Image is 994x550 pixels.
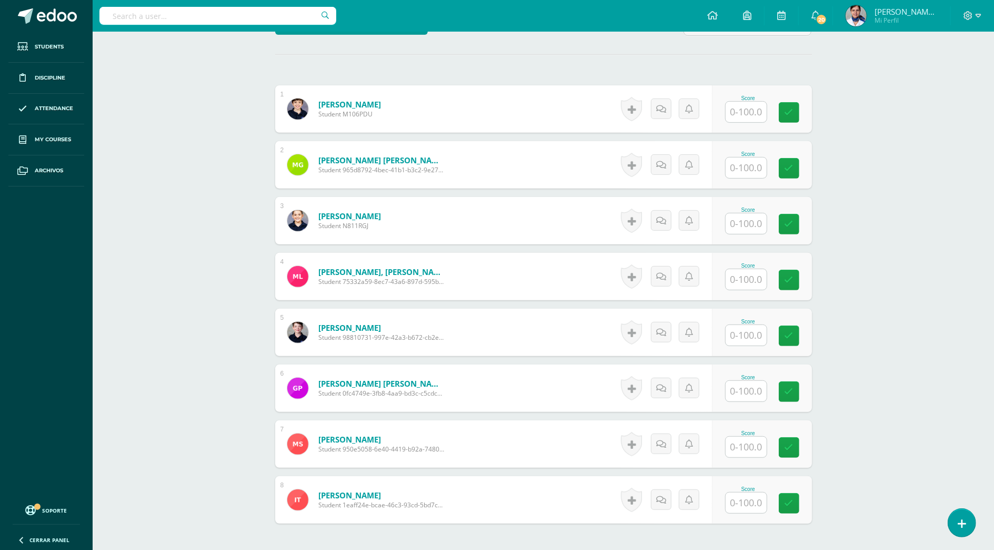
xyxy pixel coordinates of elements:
[726,437,767,457] input: 0-100.0
[726,158,767,178] input: 0-100.0
[287,266,308,287] img: d38146d3f414785a6c83fddb8e3f3f1e.png
[35,104,73,113] span: Attendance
[13,503,80,517] a: Soporte
[287,99,308,120] img: 7a0a9fffbfc626b60b0d62174853b6d9.png
[726,213,767,234] input: 0-100.0
[318,378,445,389] a: [PERSON_NAME] [PERSON_NAME]
[725,151,771,157] div: Score
[816,14,827,25] span: 20
[725,319,771,325] div: Score
[8,63,84,94] a: Discipline
[287,322,308,343] img: 3476682145f64221d68c673bf43d5281.png
[287,154,308,175] img: ee2d5452dc8d3500d351fec32fd5cbad.png
[318,445,445,454] span: Student 950e5058-6e40-4419-b92a-748008b7122b
[726,381,767,401] input: 0-100.0
[35,74,65,82] span: Discipline
[8,155,84,186] a: Archivos
[318,500,445,509] span: Student 1eaff24e-bcae-46c3-93cd-5bd7c0b2ce40
[725,207,771,213] div: Score
[318,155,445,165] a: [PERSON_NAME] [PERSON_NAME]
[318,389,445,398] span: Student 0fc4749e-3fb8-4aa9-bd3c-c5cdc88de2aa
[875,16,938,25] span: Mi Perfil
[318,221,381,230] span: Student N811RGJ
[99,7,336,25] input: Search a user…
[726,269,767,290] input: 0-100.0
[726,102,767,122] input: 0-100.0
[29,536,69,544] span: Cerrar panel
[318,322,445,333] a: [PERSON_NAME]
[846,5,867,26] img: 1792bf0c86e4e08ac94418cc7cb908c7.png
[725,375,771,380] div: Score
[318,277,445,286] span: Student 75332a59-8ec7-43a6-897d-595b4d93d104
[8,94,84,125] a: Attendance
[287,210,308,231] img: efd0b863089ab25d5d380710d0053e7c.png
[875,6,938,17] span: [PERSON_NAME] [PERSON_NAME]
[287,434,308,455] img: b06747c98ce71b15e5251ec666fec34c.png
[318,110,381,119] span: Student M106PDU
[726,493,767,513] input: 0-100.0
[726,325,767,346] input: 0-100.0
[318,211,381,221] a: [PERSON_NAME]
[287,489,308,510] img: 976fdc534c1a1e18beafafcaf38281e1.png
[8,32,84,63] a: Students
[318,333,445,342] span: Student 98810731-997e-42a3-b672-cb2eaa29495d
[35,43,64,51] span: Students
[725,95,771,101] div: Score
[318,267,445,277] a: [PERSON_NAME], [PERSON_NAME]
[318,490,445,500] a: [PERSON_NAME]
[318,165,445,174] span: Student 965d8792-4bec-41b1-b3c2-9e2750c085d4
[318,434,445,445] a: [PERSON_NAME]
[287,378,308,399] img: bac88c38d35c1ebe1261187bb16e21cc.png
[725,486,771,492] div: Score
[318,99,381,110] a: [PERSON_NAME]
[35,135,71,144] span: My courses
[35,166,63,175] span: Archivos
[8,124,84,155] a: My courses
[43,507,67,514] span: Soporte
[725,430,771,436] div: Score
[725,263,771,269] div: Score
